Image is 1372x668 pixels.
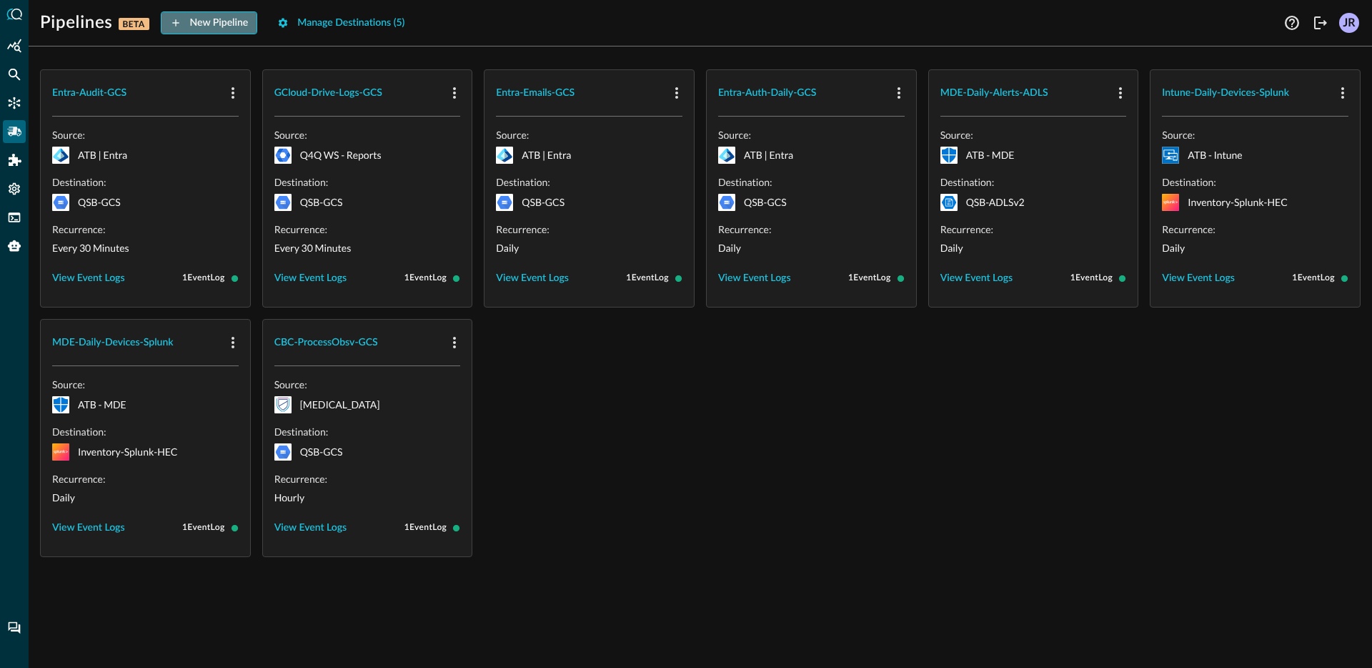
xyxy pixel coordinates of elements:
p: Inventory-Splunk-HEC [78,445,177,459]
svg: Splunk HTTP Event Collector (HEC) [52,443,69,461]
svg: Microsoft Intune [1162,147,1179,164]
p: ATB - MDE [966,148,1015,162]
svg: Microsoft Entra ID (Azure AD) [496,147,513,164]
p: Source: [496,128,682,142]
button: Entra-Emails-GCS [496,82,665,104]
div: Summary Insights [3,34,26,57]
p: QSB-GCS [300,445,343,459]
div: Query Agent [3,235,26,257]
p: Daily [718,241,905,255]
button: View Event Logs [718,267,791,290]
button: View Event Logs [496,267,569,290]
p: Source: [52,128,239,142]
button: View Event Logs [274,516,347,539]
p: Source: [274,128,461,142]
p: Recurrence: [718,222,905,237]
p: Destination: [718,175,905,190]
button: GCloud-Drive-Logs-GCS [274,82,444,104]
p: Destination: [274,425,461,439]
p: ATB | Entra [744,148,793,162]
div: Pipelines [3,120,26,143]
h1: Pipelines [40,11,113,34]
div: Entra-Auth-Daily-GCS [718,84,817,102]
div: Chat [3,617,26,639]
p: Source: [940,128,1127,142]
p: ATB - Intune [1188,148,1242,162]
p: Destination: [52,425,239,439]
span: 1 Event Log [404,522,447,534]
span: 1 Event Log [1292,272,1335,284]
p: Source: [274,378,461,392]
button: View Event Logs [52,516,125,539]
svg: Azure Storage [940,194,958,211]
p: Daily [496,241,682,255]
button: Manage Destinations (5) [269,11,413,34]
p: Recurrence: [940,222,1127,237]
p: Destination: [1162,175,1348,190]
p: ATB - MDE [78,398,126,412]
button: View Event Logs [52,267,125,290]
button: View Event Logs [1162,267,1235,290]
button: Entra-Auth-Daily-GCS [718,82,888,104]
div: Settings [3,177,26,200]
p: Recurrence: [274,222,461,237]
div: Connectors [3,92,26,114]
button: CBC-ProcessObsv-GCS [274,331,444,354]
div: FSQL [3,206,26,229]
div: Entra-Audit-GCS [52,84,126,102]
p: Daily [940,241,1127,255]
button: New Pipeline [161,11,258,34]
span: 1 Event Log [1070,272,1113,284]
button: Logout [1309,11,1332,34]
svg: Google Cloud Storage [496,194,513,211]
p: Inventory-Splunk-HEC [1188,195,1287,210]
span: 1 Event Log [182,272,225,284]
span: 1 Event Log [848,272,891,284]
span: 1 Event Log [182,522,225,534]
p: Recurrence: [496,222,682,237]
svg: Google Cloud Storage [274,194,292,211]
div: MDE-Daily-Alerts-ADLS [940,84,1048,102]
div: Intune-Daily-Devices-Splunk [1162,84,1289,102]
svg: Carbon Black Cloud [274,396,292,413]
p: Daily [1162,241,1348,255]
svg: Splunk HTTP Event Collector (HEC) [1162,194,1179,211]
div: MDE-Daily-Devices-Splunk [52,334,174,352]
p: Recurrence: [52,472,239,486]
p: [MEDICAL_DATA] [300,398,380,412]
p: Q4Q WS - Reports [300,148,382,162]
p: Destination: [274,175,461,190]
div: Entra-Emails-GCS [496,84,575,102]
button: Entra-Audit-GCS [52,82,222,104]
svg: Google Cloud Storage [274,443,292,461]
button: Intune-Daily-Devices-Splunk [1162,82,1331,104]
div: JR [1339,13,1359,33]
div: Addons [4,149,26,172]
p: Every 30 Minutes [52,241,239,255]
svg: Microsoft Entra ID (Azure AD) [718,147,735,164]
span: 1 Event Log [626,272,669,284]
p: BETA [119,18,149,30]
p: QSB-GCS [744,195,787,210]
button: MDE-Daily-Alerts-ADLS [940,82,1110,104]
p: QSB-ADLSv2 [966,195,1025,210]
p: QSB-GCS [300,195,343,210]
p: QSB-GCS [78,195,121,210]
svg: Google Workspace - Reports API [274,147,292,164]
p: Recurrence: [52,222,239,237]
button: Help [1281,11,1303,34]
p: Destination: [940,175,1127,190]
p: Recurrence: [274,472,461,486]
div: CBC-ProcessObsv-GCS [274,334,378,352]
p: ATB | Entra [522,148,571,162]
span: 1 Event Log [404,272,447,284]
svg: Microsoft Defender for Endpoint [940,147,958,164]
p: Every 30 Minutes [274,241,461,255]
p: ATB | Entra [78,148,127,162]
p: Destination: [496,175,682,190]
button: View Event Logs [274,267,347,290]
svg: Google Cloud Storage [52,194,69,211]
p: QSB-GCS [522,195,565,210]
p: Daily [52,491,239,505]
svg: Microsoft Entra ID (Azure AD) [52,147,69,164]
